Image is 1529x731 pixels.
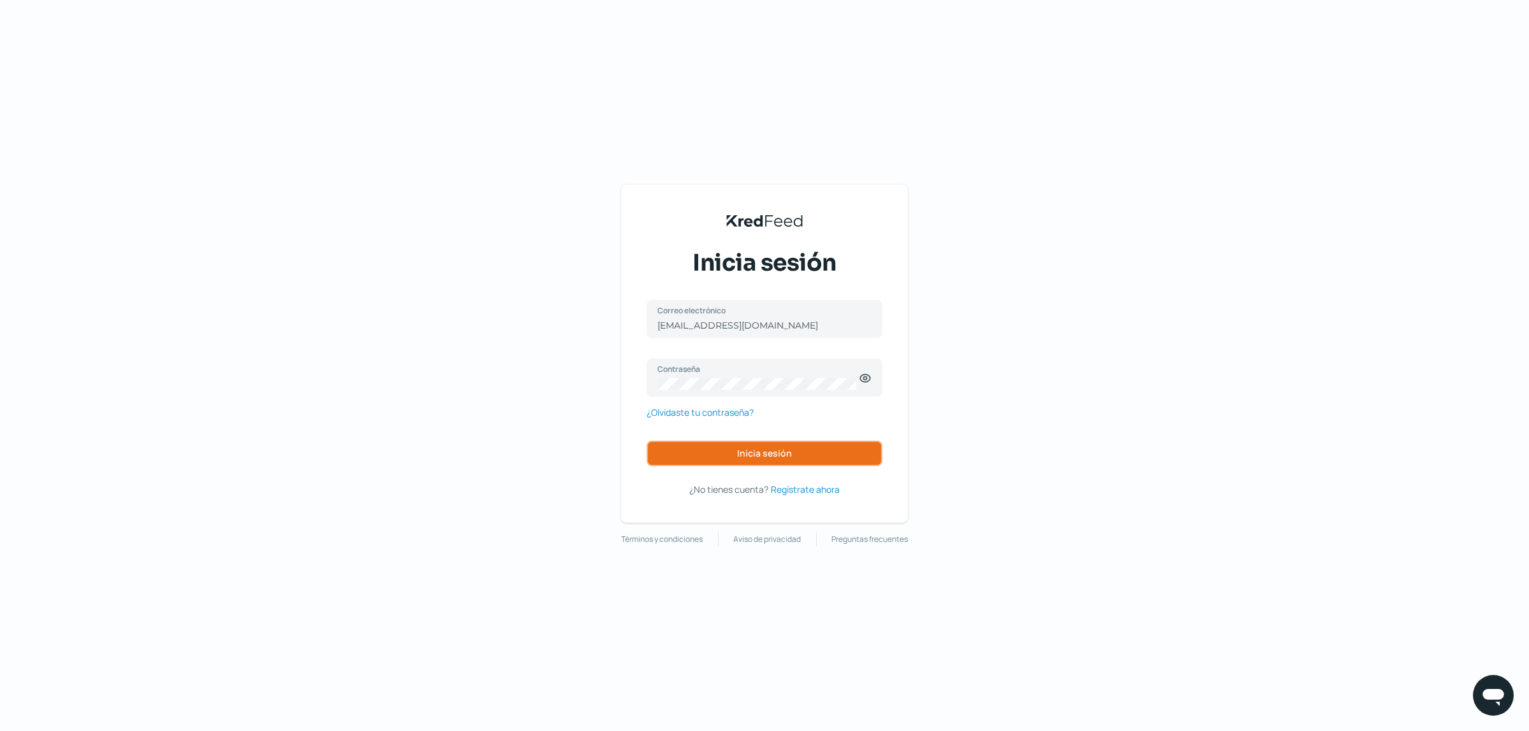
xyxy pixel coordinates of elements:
img: chatIcon [1481,683,1506,708]
a: Preguntas frecuentes [831,532,908,546]
a: Aviso de privacidad [733,532,801,546]
label: Contraseña [657,364,859,374]
span: ¿No tienes cuenta? [689,483,768,495]
a: Regístrate ahora [771,481,840,497]
span: Inicia sesión [693,247,836,279]
span: Inicia sesión [737,449,792,458]
a: ¿Olvidaste tu contraseña? [647,404,754,420]
label: Correo electrónico [657,305,859,316]
button: Inicia sesión [647,441,882,466]
a: Términos y condiciones [621,532,703,546]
